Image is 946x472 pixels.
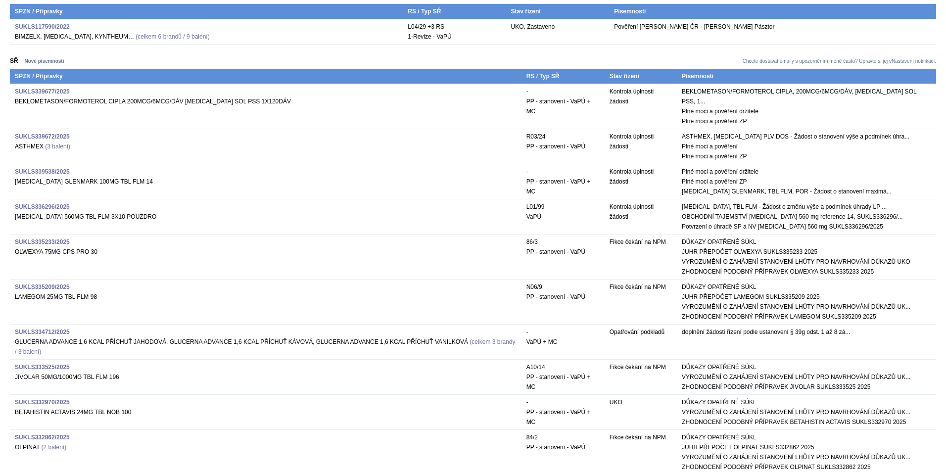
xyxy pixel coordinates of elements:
[408,33,451,40] span: 1-Revize - VaPÚ
[136,33,209,40] a: (celkem 6 brandů / 9 balení)
[10,4,403,19] th: SPZN / Přípravky
[45,143,70,150] a: (3 balení)
[526,374,591,390] span: PP - stanovení - VaPÚ + MC
[682,374,910,380] span: VYROZUMĚNÍ O ZAHÁJENÍ STANOVENÍ LHŮTY PRO NAVRHOVÁNÍ DŮKAZŮ UK...
[682,223,883,230] span: Potvrzení o úhradě SP a NV [MEDICAL_DATA] 560 mg SUKLS336296/2025
[526,293,586,300] span: PP - stanovení - VaPÚ
[682,248,817,255] span: JUHR PŘEPOČET OLWEXYA SUKLS335233 2025
[10,57,18,64] a: SŘ
[15,444,40,451] span: OLPINAT
[526,178,591,195] span: PP - stanovení - VaPÚ + MC
[15,213,156,220] span: [MEDICAL_DATA] 560MG TBL FLM 3X10 POUZDRO
[526,143,586,150] span: PP - stanovení - VaPÚ
[682,258,910,265] span: VYROZUMĚNÍ O ZAHÁJENÍ STANOVENÍ LHŮTY PRO NAVRHOVÁNÍ DŮKAZŮ UKO
[511,23,555,30] span: UKO, Zastaveno
[526,238,538,245] span: antidepresiva, selektivní inhibitory reuptake monoaminů působící na dva transmiterové systémy (SN...
[15,409,131,416] span: BETAHISTIN ACTAVIS 24MG TBL NOB 100
[526,338,558,345] span: VaPÚ + MC
[610,329,664,335] span: Opatřování podkladů
[682,153,747,160] span: Plné moci a pověření ZP
[15,293,97,300] span: LAMEGOM 25MG TBL FLM 98
[526,168,528,175] span: -
[24,58,64,64] strong: Nové písemnosti
[526,399,528,406] span: -
[609,4,936,19] th: Písemnosti
[521,69,605,84] th: RS / Typ SŘ
[15,203,70,210] a: SUKLS336296/2025
[682,283,757,290] span: DŮKAZY OPATŘENÉ SÚKL
[15,178,153,185] span: [MEDICAL_DATA] GLENMARK 100MG TBL FLM 14
[682,329,850,335] span: doplnění žádosti řízení podle ustanovení § 39g odst. 1 až 8 zá...
[610,283,666,290] span: Fikce čekání na NPM
[15,338,515,355] a: (celkem 3 brandy / 3 balení)
[526,213,541,220] span: VaPÚ
[506,4,610,19] th: Stav řízení
[682,178,747,185] span: Plné moci a pověření ZP
[682,303,910,310] span: VYROZUMĚNÍ O ZAHÁJENÍ STANOVENÍ LHŮTY PRO NAVRHOVÁNÍ DŮKAZŮ UK...
[610,364,666,371] span: Fikce čekání na NPM
[677,69,936,84] th: Písemnosti
[15,33,134,40] span: BIMZELX, [MEDICAL_DATA], KYNTHEUM…
[682,419,906,425] span: ZHODNOCENÍ PODOBNÝ PŘÍPRAVEK BETAHISTIN ACTAVIS SUKLS332970 2025
[15,364,70,371] a: SUKLS333525/2025
[15,98,291,105] span: BEKLOMETASON/FORMOTEROL CIPLA 200MCG/6MCG/DÁV [MEDICAL_DATA] SOL PSS 1X120DÁV
[682,238,757,245] span: DŮKAZY OPATŘENÉ SÚKL
[610,133,654,150] span: Kontrola úplnosti žádosti
[682,454,910,461] span: VYROZUMĚNÍ O ZAHÁJENÍ STANOVENÍ LHŮTY PRO NAVRHOVÁNÍ DŮKAZŮ UK...
[15,283,70,290] a: SUKLS335209/2025
[42,444,67,451] a: (2 balení)
[682,118,747,125] span: Plné moci a pověření ZP
[15,133,70,140] a: SUKLS339672/2025
[526,88,528,95] span: -
[15,143,44,150] span: ASTHMEX
[526,248,586,255] span: PP - stanovení - VaPÚ
[15,434,70,441] a: SUKLS332862/2025
[610,88,654,105] span: Kontrola úplnosti žádosti
[408,23,426,30] span: ixekizumab
[15,329,70,335] a: SUKLS334712/2025
[682,143,738,150] span: Plné moci a pověření
[682,409,910,416] span: VYROZUMĚNÍ O ZAHÁJENÍ STANOVENÍ LHŮTY PRO NAVRHOVÁNÍ DŮKAZŮ UK...
[403,4,506,19] th: RS / Typ SŘ
[682,464,870,471] span: ZHODNOCENÍ PODOBNÝ PŘÍPRAVEK OLPINAT SUKLS332862 2025
[682,108,758,115] span: Plné moci a pověření držitele
[682,88,916,105] span: BEKLOMETASON/FORMOTEROL CIPLA, 200MCG/6MCG/DÁV, [MEDICAL_DATA] SOL PSS, 1...
[526,133,546,140] span: fixní kombinace léčivých látek salmeterol a flutikason, v lékové formě prášku k inhalaci
[682,293,820,300] span: JUHR PŘEPOČET LAMEGOM SUKLS335209 2025
[427,23,444,30] span: +3 RS
[682,364,757,371] span: DŮKAZY OPATŘENÉ SÚKL
[682,444,814,451] span: JUHR PŘEPOČET OLPINAT SUKLS332862 2025
[610,399,622,406] span: UKO
[682,383,870,390] span: ZHODNOCENÍ PODOBNÝ PŘÍPRAVEK JIVOLAR SUKLS333525 2025
[682,203,887,210] span: [MEDICAL_DATA], TBL FLM - Žádost o změnu výše a podmínek úhrady LP ...
[15,399,70,406] a: SUKLS332970/2025
[15,248,97,255] span: OLWEXYA 75MG CPS PRO 30
[15,238,70,245] a: SUKLS335233/2025
[610,168,654,185] span: Kontrola úplnosti žádosti
[682,313,876,320] span: ZHODNOCENÍ PODOBNÝ PŘÍPRAVEK LAMEGOM SUKLS335209 2025
[15,88,70,95] a: SUKLS339677/2025
[15,168,70,175] a: SUKLS339538/2025
[526,283,542,290] span: agomelatin
[682,268,874,275] span: ZHODNOCENÍ PODOBNÝ PŘÍPRAVEK OLWEXYA SUKLS335233 2025
[15,23,70,30] a: SUKLS117590/2022
[682,399,757,406] span: DŮKAZY OPATŘENÉ SÚKL
[682,434,757,441] span: DŮKAZY OPATŘENÉ SÚKL
[15,374,119,380] span: JIVOLAR 50MG/1000MG TBL FLM 196
[614,23,774,30] span: Pověření [PERSON_NAME] ČR - [PERSON_NAME] Pásztor
[682,188,892,195] span: [MEDICAL_DATA] GLENMARK, TBL FLM, POR - Žádost o stanovení maximá...
[526,329,528,335] span: -
[682,213,903,220] span: OBCHODNÍ TAJEMSTVÍ [MEDICAL_DATA] 560 mg reference 14, SUKLS336296/...
[526,434,538,441] span: antipsychotika třetí volby - speciální, p.o.
[526,98,591,115] span: PP - stanovení - VaPÚ + MC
